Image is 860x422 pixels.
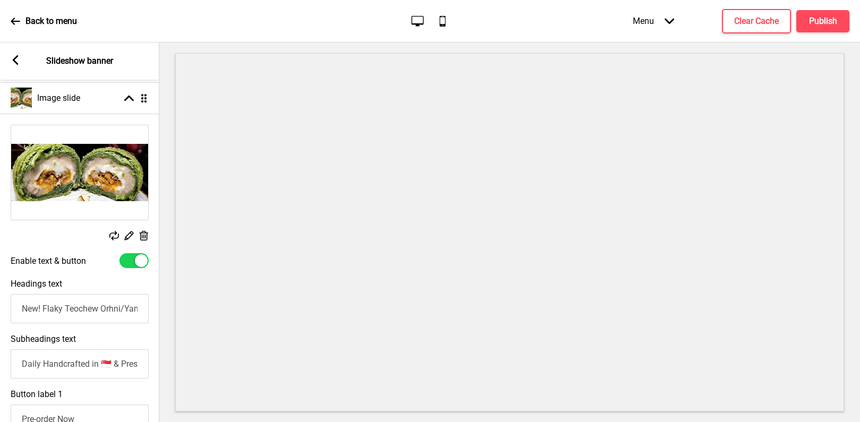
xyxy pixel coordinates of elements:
[796,10,849,32] button: Publish
[46,55,113,67] p: Slideshow banner
[11,334,76,344] label: Subheadings text
[11,279,62,289] label: Headings text
[722,9,791,33] button: Clear Cache
[11,125,148,220] img: Image
[11,7,77,36] a: Back to menu
[37,92,80,104] h4: Image slide
[809,15,837,27] h4: Publish
[734,15,779,27] h4: Clear Cache
[622,5,685,37] div: Menu
[11,389,63,399] label: Button label 1
[25,15,77,27] p: Back to menu
[11,256,86,266] label: Enable text & button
